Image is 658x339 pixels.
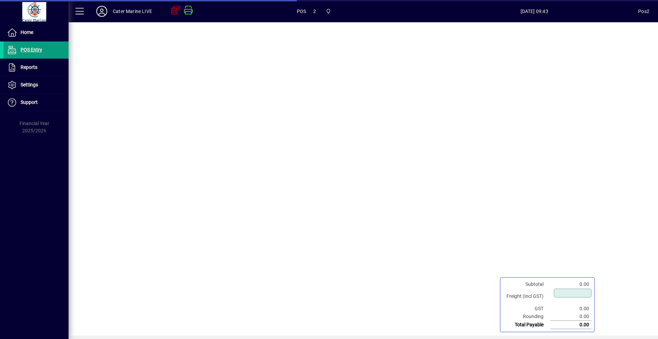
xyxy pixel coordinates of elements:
td: Freight (Incl GST) [503,288,550,305]
span: Reports [21,64,37,70]
td: Subtotal [503,280,550,288]
span: Support [21,99,38,105]
td: Total Payable [503,321,550,329]
span: POS Entry [21,47,42,52]
a: Settings [3,76,69,94]
td: 0.00 [550,280,592,288]
span: Home [21,29,33,35]
td: 0.00 [550,313,592,321]
td: 0.00 [550,305,592,313]
td: Rounding [503,313,550,321]
a: Support [3,94,69,111]
a: Home [3,24,69,41]
td: 0.00 [550,321,592,329]
div: Cater Marine LIVE [113,6,152,17]
span: 2 [313,6,316,17]
a: Reports [3,59,69,76]
td: GST [503,305,550,313]
button: Profile [91,5,113,17]
span: [DATE] 09:43 [430,6,638,17]
span: Settings [21,82,38,87]
div: Pos2 [638,6,649,17]
span: POS [297,6,306,17]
